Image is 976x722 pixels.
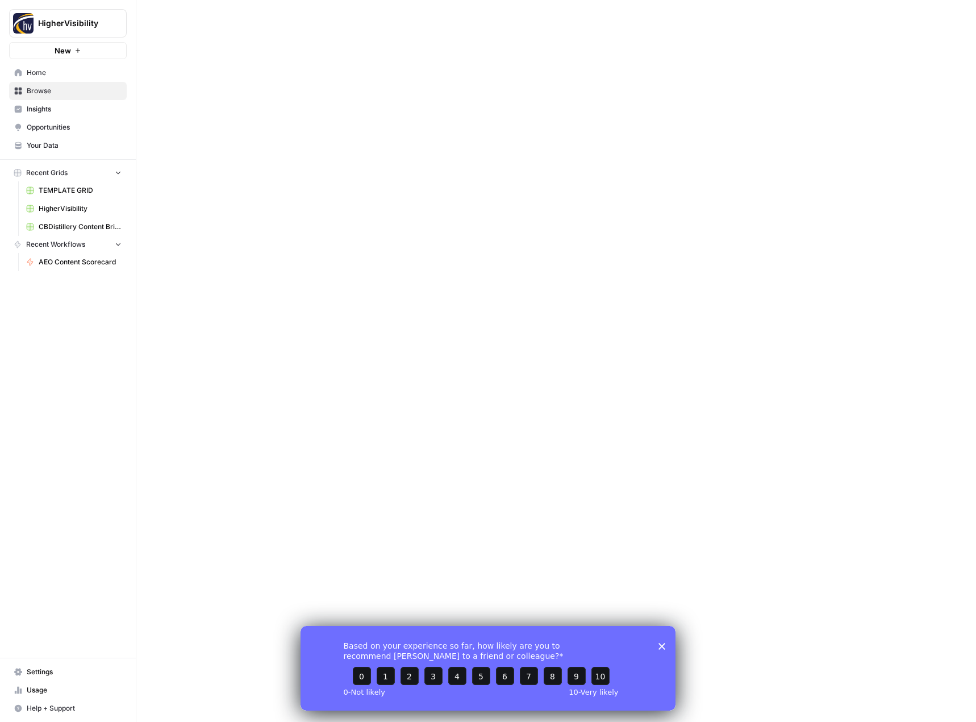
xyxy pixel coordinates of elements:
button: New [9,42,127,59]
iframe: Survey from AirOps [301,626,675,711]
span: Insights [27,104,122,114]
a: Usage [9,681,127,699]
span: Browse [27,86,122,96]
span: HigherVisibility [39,204,122,214]
a: Your Data [9,136,127,155]
a: Settings [9,663,127,681]
a: HigherVisibility [21,200,127,218]
span: TEMPLATE GRID [39,185,122,196]
img: HigherVisibility Logo [13,13,34,34]
a: TEMPLATE GRID [21,181,127,200]
span: Recent Grids [26,168,68,178]
a: CBDistillery Content Briefs [21,218,127,236]
a: Insights [9,100,127,118]
button: Recent Workflows [9,236,127,253]
span: Help + Support [27,703,122,713]
span: Your Data [27,140,122,151]
span: AEO Content Scorecard [39,257,122,267]
span: Recent Workflows [26,239,85,250]
button: Help + Support [9,699,127,717]
span: CBDistillery Content Briefs [39,222,122,232]
a: Opportunities [9,118,127,136]
span: Home [27,68,122,78]
a: Home [9,64,127,82]
span: New [55,45,71,56]
span: Usage [27,685,122,695]
span: Opportunities [27,122,122,132]
a: AEO Content Scorecard [21,253,127,271]
span: Settings [27,667,122,677]
button: Recent Grids [9,164,127,181]
a: Browse [9,82,127,100]
span: HigherVisibility [38,18,107,29]
button: Workspace: HigherVisibility [9,9,127,38]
